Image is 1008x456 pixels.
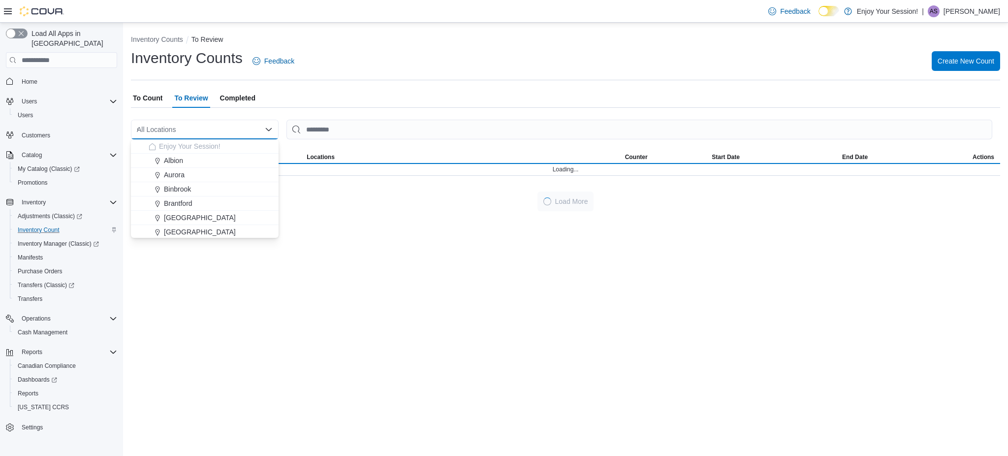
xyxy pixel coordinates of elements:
[131,168,279,182] button: Aurora
[18,96,117,107] span: Users
[14,163,117,175] span: My Catalog (Classic)
[14,293,46,305] a: Transfers
[14,279,78,291] a: Transfers (Classic)
[2,128,121,142] button: Customers
[625,153,648,161] span: Counter
[18,129,117,141] span: Customers
[131,139,279,154] button: Enjoy Your Session!
[944,5,1000,17] p: [PERSON_NAME]
[14,360,117,372] span: Canadian Compliance
[164,184,191,194] span: Binbrook
[14,374,61,386] a: Dashboards
[14,279,117,291] span: Transfers (Classic)
[18,346,46,358] button: Reports
[764,1,814,21] a: Feedback
[18,196,50,208] button: Inventory
[14,388,42,399] a: Reports
[22,78,37,86] span: Home
[10,162,121,176] a: My Catalog (Classic)
[18,76,41,88] a: Home
[159,141,220,151] span: Enjoy Your Session!
[18,313,117,325] span: Operations
[14,252,117,263] span: Manifests
[14,265,66,277] a: Purchase Orders
[18,75,117,87] span: Home
[164,227,236,237] span: [GEOGRAPHIC_DATA]
[131,182,279,196] button: Binbrook
[18,149,46,161] button: Catalog
[932,51,1000,71] button: Create New Count
[10,326,121,339] button: Cash Management
[131,211,279,225] button: [GEOGRAPHIC_DATA]
[14,326,117,338] span: Cash Management
[14,224,117,236] span: Inventory Count
[191,35,223,43] button: To Review
[928,5,940,17] div: Amarjit Singh
[623,151,710,163] button: Counter
[14,109,37,121] a: Users
[307,153,335,161] span: Locations
[2,148,121,162] button: Catalog
[938,56,994,66] span: Create New Count
[10,373,121,387] a: Dashboards
[131,35,183,43] button: Inventory Counts
[553,165,579,173] span: Loading...
[842,153,868,161] span: End Date
[2,195,121,209] button: Inventory
[14,374,117,386] span: Dashboards
[131,154,279,168] button: Albion
[22,198,46,206] span: Inventory
[14,210,86,222] a: Adjustments (Classic)
[164,156,183,165] span: Albion
[2,95,121,108] button: Users
[2,345,121,359] button: Reports
[819,6,839,16] input: Dark Mode
[14,265,117,277] span: Purchase Orders
[18,376,57,384] span: Dashboards
[18,362,76,370] span: Canadian Compliance
[18,96,41,107] button: Users
[18,313,55,325] button: Operations
[18,281,74,289] span: Transfers (Classic)
[18,226,60,234] span: Inventory Count
[14,238,117,250] span: Inventory Manager (Classic)
[10,400,121,414] button: [US_STATE] CCRS
[14,177,52,189] a: Promotions
[22,348,42,356] span: Reports
[305,151,623,163] button: Locations
[28,29,117,48] span: Load All Apps in [GEOGRAPHIC_DATA]
[18,212,82,220] span: Adjustments (Classic)
[10,292,121,306] button: Transfers
[18,111,33,119] span: Users
[18,295,42,303] span: Transfers
[10,387,121,400] button: Reports
[541,196,553,207] span: Loading
[18,130,54,141] a: Customers
[10,209,121,223] a: Adjustments (Classic)
[14,238,103,250] a: Inventory Manager (Classic)
[22,98,37,105] span: Users
[555,196,588,206] span: Load More
[18,240,99,248] span: Inventory Manager (Classic)
[10,223,121,237] button: Inventory Count
[174,88,208,108] span: To Review
[131,196,279,211] button: Brantford
[14,252,47,263] a: Manifests
[265,126,273,133] button: Close list of options
[10,359,121,373] button: Canadian Compliance
[922,5,924,17] p: |
[220,88,255,108] span: Completed
[857,5,918,17] p: Enjoy Your Session!
[10,108,121,122] button: Users
[18,346,117,358] span: Reports
[22,423,43,431] span: Settings
[18,165,80,173] span: My Catalog (Classic)
[710,151,840,163] button: Start Date
[18,390,38,397] span: Reports
[14,360,80,372] a: Canadian Compliance
[10,176,121,190] button: Promotions
[249,51,298,71] a: Feedback
[22,131,50,139] span: Customers
[14,224,63,236] a: Inventory Count
[18,267,63,275] span: Purchase Orders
